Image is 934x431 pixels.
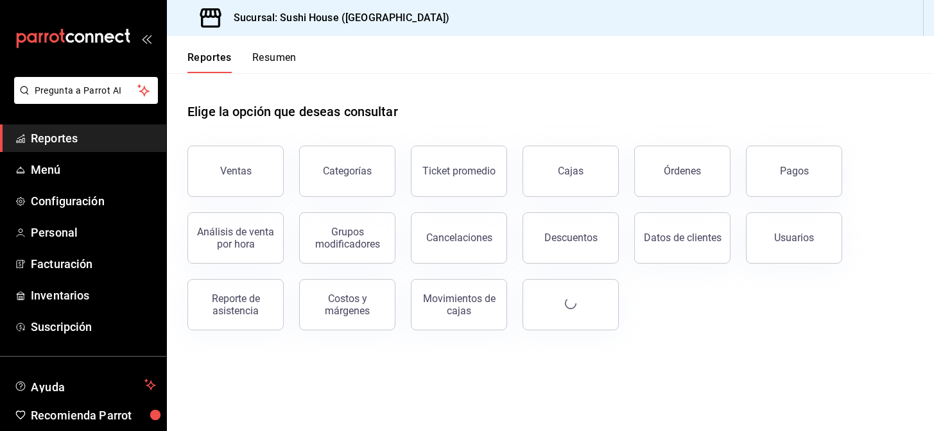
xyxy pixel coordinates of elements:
[220,165,252,177] div: Ventas
[307,292,387,317] div: Costos y márgenes
[323,165,372,177] div: Categorías
[307,226,387,250] div: Grupos modificadores
[187,279,284,330] button: Reporte de asistencia
[523,146,619,197] button: Cajas
[634,146,731,197] button: Órdenes
[558,165,584,177] div: Cajas
[774,232,814,244] div: Usuarios
[422,165,496,177] div: Ticket promedio
[299,146,395,197] button: Categorías
[196,226,275,250] div: Análisis de venta por hora
[31,255,156,273] span: Facturación
[426,232,492,244] div: Cancelaciones
[35,84,138,97] span: Pregunta a Parrot AI
[223,10,449,26] h3: Sucursal: Sushi House ([GEOGRAPHIC_DATA])
[31,407,156,424] span: Recomienda Parrot
[31,130,156,147] span: Reportes
[9,93,158,106] a: Pregunta a Parrot AI
[141,33,151,44] button: open_drawer_menu
[544,232,598,244] div: Descuentos
[187,146,284,197] button: Ventas
[634,212,731,264] button: Datos de clientes
[196,292,275,317] div: Reporte de asistencia
[31,377,139,393] span: Ayuda
[746,212,842,264] button: Usuarios
[664,165,701,177] div: Órdenes
[14,77,158,104] button: Pregunta a Parrot AI
[187,102,398,121] h1: Elige la opción que deseas consultar
[31,287,156,304] span: Inventarios
[252,51,297,73] button: Resumen
[419,292,499,317] div: Movimientos de cajas
[523,212,619,264] button: Descuentos
[644,232,722,244] div: Datos de clientes
[31,192,156,210] span: Configuración
[299,212,395,264] button: Grupos modificadores
[411,212,507,264] button: Cancelaciones
[187,51,297,73] div: navigation tabs
[31,161,156,178] span: Menú
[187,212,284,264] button: Análisis de venta por hora
[411,146,507,197] button: Ticket promedio
[187,51,232,73] button: Reportes
[780,165,809,177] div: Pagos
[746,146,842,197] button: Pagos
[299,279,395,330] button: Costos y márgenes
[31,224,156,241] span: Personal
[411,279,507,330] button: Movimientos de cajas
[31,318,156,335] span: Suscripción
